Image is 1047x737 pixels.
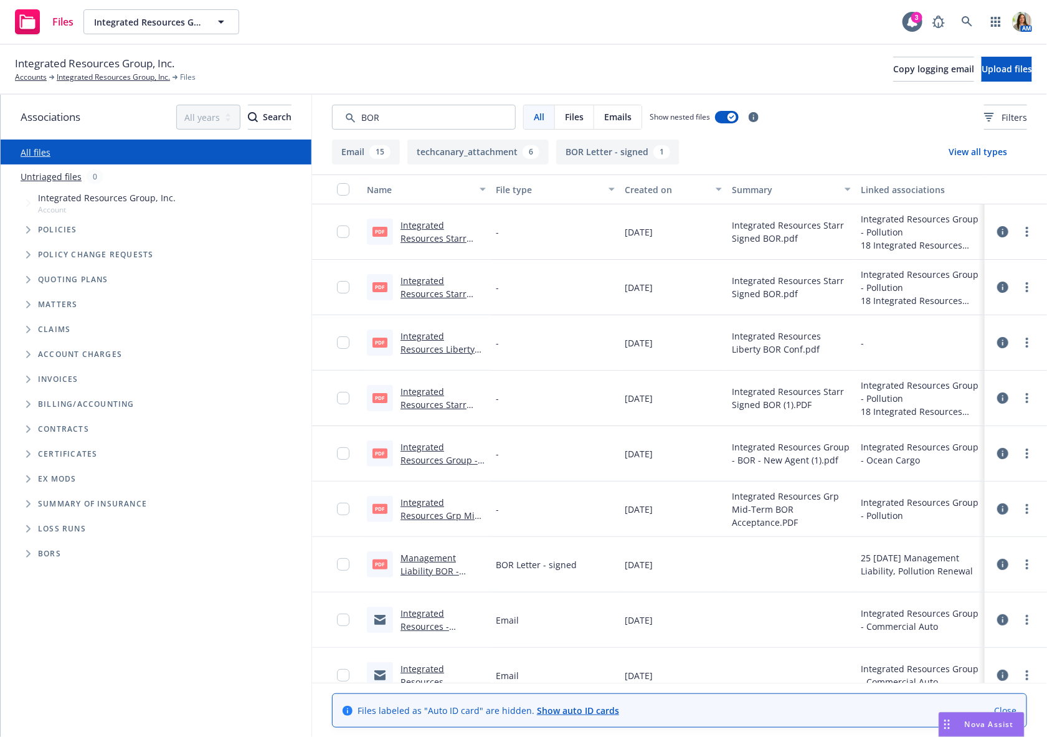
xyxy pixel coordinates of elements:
a: more [1020,502,1035,516]
div: Integrated Resources Group - Pollution [861,496,980,522]
div: Integrated Resources Group - Pollution [861,212,980,239]
a: more [1020,391,1035,406]
input: Toggle Row Selected [337,669,349,682]
input: Toggle Row Selected [337,447,349,460]
a: Close [994,704,1016,717]
input: Toggle Row Selected [337,614,349,626]
div: Integrated Resources Group - Pollution [861,268,980,294]
div: Folder Tree Example [1,392,311,566]
span: Quoting plans [38,276,108,283]
input: Toggle Row Selected [337,281,349,293]
span: Integrated Resources Grp Mid-Term BOR Acceptance.PDF [732,490,851,529]
a: more [1020,612,1035,627]
div: 15 [369,145,391,159]
svg: Search [248,112,258,122]
div: Drag to move [939,713,955,736]
span: [DATE] [625,447,653,460]
span: Summary of insurance [38,500,147,508]
span: Integrated Resources Liberty BOR Conf.pdf [732,330,851,356]
span: Integrated Resources Starr Signed BOR.pdf [732,274,851,300]
input: Search by keyword... [332,105,516,130]
button: Email [332,140,400,164]
div: 18 Integrated Resources Group - Ocean Cargo | Integrated Resources Group - Commercial Auto | Inte... [861,405,980,418]
span: Files [180,72,196,83]
span: Billing/Accounting [38,401,135,408]
span: [DATE] [625,281,653,294]
button: View all types [929,140,1027,164]
button: Integrated Resources Group, Inc. [83,9,239,34]
span: Invoices [38,376,78,383]
a: more [1020,224,1035,239]
span: Account [38,204,176,215]
span: Integrated Resources Starr Signed BOR (1).PDF [732,385,851,411]
button: Created on [620,174,727,204]
div: Name [367,183,472,196]
a: more [1020,280,1035,295]
span: PDF [372,504,387,513]
span: Certificates [38,450,97,458]
div: Linked associations [861,183,980,196]
span: pdf [372,227,387,236]
span: PDF [372,393,387,402]
a: Integrated Resources Grp Mid-Term BOR Acceptance.PDF [400,497,483,548]
button: Summary [727,174,856,204]
span: pdf [372,559,387,569]
div: Summary [732,183,837,196]
button: SearchSearch [248,105,291,130]
span: BOR Letter - signed [496,558,577,571]
div: Integrated Resources Group - Pollution [861,379,980,405]
span: BORs [38,550,61,558]
a: Search [955,9,980,34]
a: Report a Bug [926,9,951,34]
span: Email [496,669,519,682]
span: Files labeled as "Auto ID card" are hidden. [358,704,619,717]
span: Ex Mods [38,475,76,483]
a: Show auto ID cards [537,705,619,716]
span: All [534,110,544,123]
span: Account charges [38,351,122,358]
span: [DATE] [625,614,653,627]
span: Nova Assist [965,719,1014,730]
span: [DATE] [625,503,653,516]
span: pdf [372,282,387,292]
span: - [496,226,499,239]
span: Show nested files [650,112,710,122]
a: more [1020,446,1035,461]
span: [DATE] [625,558,653,571]
div: Search [248,105,291,129]
a: Accounts [15,72,47,83]
div: Integrated Resources Group - Commercial Auto [861,607,980,633]
a: Integrated Resources Group - BOR - New Agent (1).pdf [400,441,478,492]
span: Copy logging email [893,63,974,75]
a: Management Liability BOR - Signed.pdf [400,552,459,590]
span: Integrated Resources Group - BOR - New Agent (1).pdf [732,440,851,467]
button: Name [362,174,491,204]
div: 0 [87,169,103,184]
button: File type [491,174,620,204]
input: Toggle Row Selected [337,392,349,404]
span: [DATE] [625,226,653,239]
div: Tree Example [1,189,311,392]
a: Integrated Resources - Progressive BOR [400,663,469,701]
span: pdf [372,338,387,347]
span: Email [496,614,519,627]
a: Integrated Resources Liberty BOR Conf.pdf [400,330,475,368]
div: Integrated Resources Group - Commercial Auto [861,662,980,688]
input: Select all [337,183,349,196]
div: 6 [523,145,539,159]
button: BOR Letter - signed [556,140,680,164]
img: photo [1012,12,1032,32]
a: Integrated Resources Starr Signed BOR.pdf [400,275,467,313]
a: Files [10,4,78,39]
a: Integrated Resources Starr Signed BOR.pdf [400,219,467,257]
span: Loss Runs [38,525,86,533]
a: more [1020,557,1035,572]
span: Associations [21,109,80,125]
span: Upload files [982,63,1032,75]
span: [DATE] [625,336,653,349]
span: Files [52,17,73,27]
span: Matters [38,301,77,308]
button: Linked associations [856,174,985,204]
a: Integrated Resources Group, Inc. [57,72,170,83]
span: Files [565,110,584,123]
